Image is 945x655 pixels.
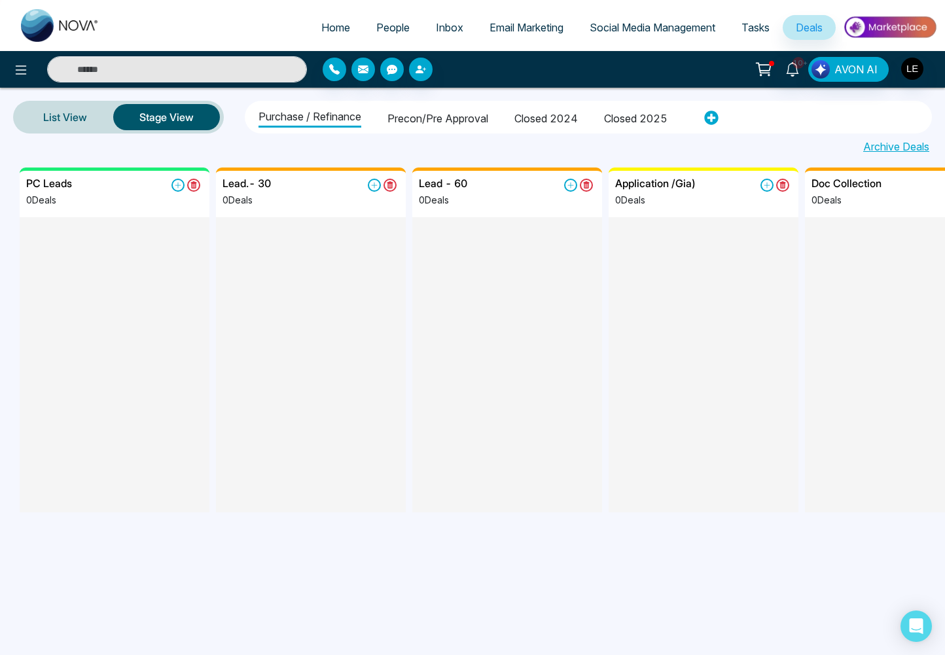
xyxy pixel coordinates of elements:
img: Market-place.gif [842,12,937,42]
button: Stage View [113,104,220,130]
a: Tasks [728,15,783,40]
a: Social Media Management [577,15,728,40]
span: Deals [796,21,823,34]
span: Social Media Management [590,21,715,34]
h5: Lead.- 30 [223,177,271,190]
img: Lead Flow [811,60,830,79]
h5: Doc Collection [811,177,882,190]
li: Closed 2024 [514,105,578,128]
li: Purchase / Refinance [259,103,361,128]
p: 0 Deals [811,193,882,207]
img: User Avatar [901,58,923,80]
li: Precon/Pre Approval [387,105,488,128]
span: AVON AI [834,62,878,77]
a: People [363,15,423,40]
span: Inbox [436,21,463,34]
a: Archive Deals [863,139,929,154]
span: Home [321,21,350,34]
h5: PC Leads [26,177,72,190]
a: Email Marketing [476,15,577,40]
span: Email Marketing [490,21,563,34]
li: Closed 2025 [604,105,668,128]
p: 0 Deals [223,193,271,207]
a: Home [308,15,363,40]
p: 0 Deals [26,193,72,207]
p: 0 Deals [419,193,467,207]
a: 10+ [777,57,808,80]
a: Inbox [423,15,476,40]
h5: Application /Gia) [615,177,696,190]
p: 0 Deals [615,193,696,207]
h5: Lead - 60 [419,177,467,190]
img: Nova CRM Logo [21,9,99,42]
button: AVON AI [808,57,889,82]
span: 10+ [793,57,804,69]
span: Tasks [741,21,770,34]
a: Deals [783,15,836,40]
a: List View [17,101,113,133]
div: Open Intercom Messenger [900,611,932,642]
span: People [376,21,410,34]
